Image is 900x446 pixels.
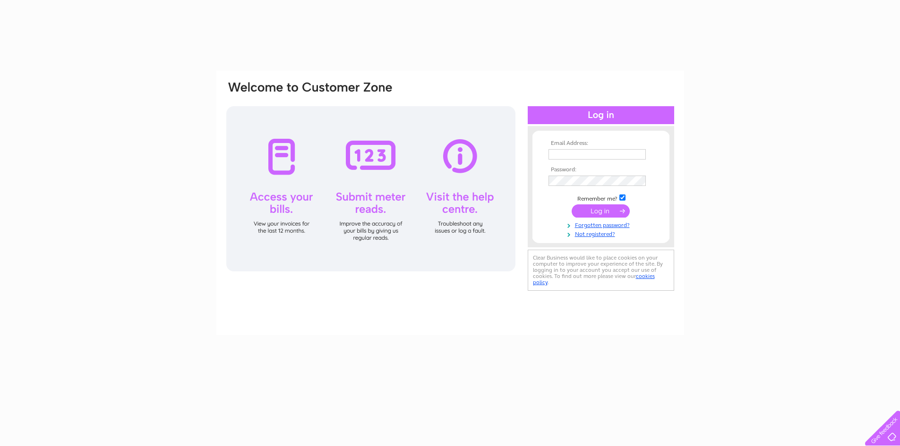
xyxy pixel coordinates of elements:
[549,220,656,229] a: Forgotten password?
[549,229,656,238] a: Not registered?
[572,204,630,218] input: Submit
[546,167,656,173] th: Password:
[533,273,655,286] a: cookies policy
[546,140,656,147] th: Email Address:
[546,193,656,202] td: Remember me?
[528,250,674,291] div: Clear Business would like to place cookies on your computer to improve your experience of the sit...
